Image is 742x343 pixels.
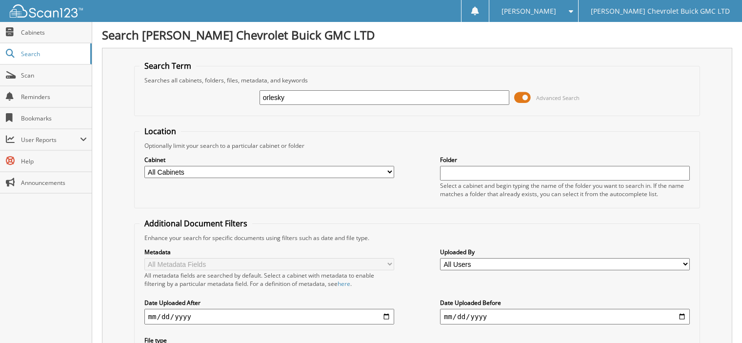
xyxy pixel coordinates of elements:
[440,299,690,307] label: Date Uploaded Before
[21,114,87,122] span: Bookmarks
[144,156,394,164] label: Cabinet
[140,61,196,71] legend: Search Term
[440,156,690,164] label: Folder
[144,309,394,324] input: start
[21,50,85,58] span: Search
[440,309,690,324] input: end
[144,271,394,288] div: All metadata fields are searched by default. Select a cabinet with metadata to enable filtering b...
[440,182,690,198] div: Select a cabinet and begin typing the name of the folder you want to search in. If the name match...
[21,93,87,101] span: Reminders
[536,94,580,101] span: Advanced Search
[140,126,181,137] legend: Location
[144,248,394,256] label: Metadata
[10,4,83,18] img: scan123-logo-white.svg
[140,218,252,229] legend: Additional Document Filters
[21,179,87,187] span: Announcements
[440,248,690,256] label: Uploaded By
[21,28,87,37] span: Cabinets
[140,76,695,84] div: Searches all cabinets, folders, files, metadata, and keywords
[140,234,695,242] div: Enhance your search for specific documents using filters such as date and file type.
[21,71,87,80] span: Scan
[21,136,80,144] span: User Reports
[21,157,87,165] span: Help
[501,8,556,14] span: [PERSON_NAME]
[140,141,695,150] div: Optionally limit your search to a particular cabinet or folder
[102,27,732,43] h1: Search [PERSON_NAME] Chevrolet Buick GMC LTD
[144,299,394,307] label: Date Uploaded After
[338,280,350,288] a: here
[591,8,730,14] span: [PERSON_NAME] Chevrolet Buick GMC LTD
